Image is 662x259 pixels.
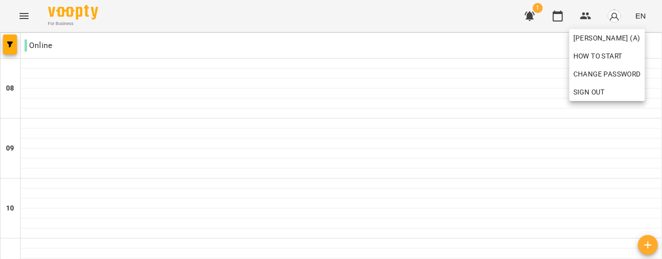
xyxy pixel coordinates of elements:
a: Change Password [569,65,645,83]
span: Change Password [573,68,641,80]
a: [PERSON_NAME] (а) [569,29,645,47]
span: [PERSON_NAME] (а) [573,32,641,44]
span: How to start [573,50,622,62]
span: Sign Out [573,86,605,98]
button: Sign Out [569,83,645,101]
a: How to start [569,47,626,65]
